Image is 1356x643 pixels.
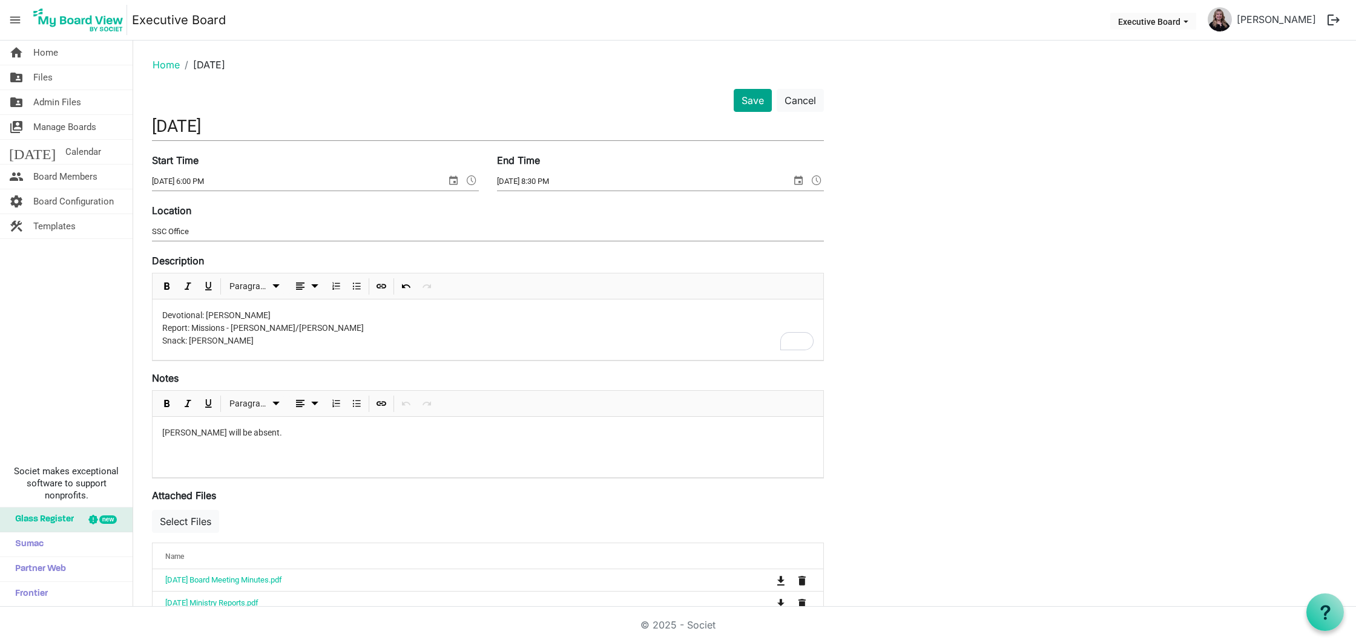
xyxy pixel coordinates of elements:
[9,214,24,238] span: construction
[225,279,285,294] button: Paragraph dropdownbutton
[9,532,44,557] span: Sumac
[30,5,132,35] a: My Board View Logo
[1208,7,1232,31] img: NMluhWrUwwEK8NKJ_vw3Z0gY1VjUDYgWNhBvvIlI1gBxmIsDOffBMyespWDkCFBxW8P_PbcUU5a8QOrb7cFjKQ_thumb.png
[33,189,114,214] span: Board Configuration
[229,396,269,411] span: Paragraph
[326,391,346,416] div: Numbered List
[9,508,74,532] span: Glass Register
[33,41,58,65] span: Home
[772,594,789,611] button: Download
[374,396,390,411] button: Insert Link
[162,426,814,439] p: [PERSON_NAME] will be absent.
[159,396,176,411] button: Bold
[748,569,823,591] td: is Command column column header
[159,279,176,294] button: Bold
[398,279,415,294] button: Undo
[152,153,199,168] label: Start Time
[5,465,127,501] span: Societ makes exceptional software to support nonprofits.
[153,591,748,613] td: 2025-09-07 Ministry Reports.pdf is template cell column header Name
[33,90,81,114] span: Admin Files
[1232,7,1321,31] a: [PERSON_NAME]
[9,65,24,90] span: folder_shared
[640,619,716,631] a: © 2025 - Societ
[346,391,367,416] div: Bulleted List
[371,391,392,416] div: Insert Link
[152,112,824,140] input: Title
[153,299,823,360] div: To enrich screen reader interactions, please activate Accessibility in Grammarly extension settings
[177,273,198,299] div: Italic
[9,41,24,65] span: home
[9,90,24,114] span: folder_shared
[9,189,24,214] span: settings
[794,594,811,611] button: Remove
[152,371,179,385] label: Notes
[200,396,217,411] button: Underline
[165,575,282,584] a: [DATE] Board Meeting Minutes.pdf
[4,8,27,31] span: menu
[777,89,824,112] button: Cancel
[229,279,269,294] span: Paragraph
[791,172,806,188] span: select
[177,391,198,416] div: Italic
[349,279,365,294] button: Bulleted List
[153,59,180,71] a: Home
[734,89,772,112] button: Save
[9,582,48,606] span: Frontier
[162,309,814,347] p: Devotional: [PERSON_NAME] Report: Missions - [PERSON_NAME]/[PERSON_NAME] Snack: [PERSON_NAME]
[33,214,76,238] span: Templates
[349,396,365,411] button: Bulleted List
[794,572,811,589] button: Remove
[396,273,416,299] div: Undo
[1110,13,1196,30] button: Executive Board dropdownbutton
[289,396,324,411] button: dropdownbutton
[9,115,24,139] span: switch_account
[748,591,823,613] td: is Command column column header
[772,572,789,589] button: Download
[287,391,326,416] div: Alignments
[198,391,219,416] div: Underline
[180,57,225,72] li: [DATE]
[153,569,748,591] td: 2025-08-05 Board Meeting Minutes.pdf is template cell column header Name
[198,273,219,299] div: Underline
[225,396,285,411] button: Paragraph dropdownbutton
[289,279,324,294] button: dropdownbutton
[30,5,127,35] img: My Board View Logo
[33,115,96,139] span: Manage Boards
[165,552,184,561] span: Name
[346,273,367,299] div: Bulleted List
[180,279,196,294] button: Italic
[223,391,287,416] div: Formats
[99,515,117,524] div: new
[497,153,540,168] label: End Time
[180,396,196,411] button: Italic
[152,510,219,533] button: Select Files
[152,253,204,268] label: Description
[152,203,191,218] label: Location
[371,273,392,299] div: Insert Link
[9,165,24,189] span: people
[33,65,53,90] span: Files
[9,140,56,164] span: [DATE]
[65,140,101,164] span: Calendar
[132,8,226,32] a: Executive Board
[374,279,390,294] button: Insert Link
[165,598,258,607] a: [DATE] Ministry Reports.pdf
[223,273,287,299] div: Formats
[446,172,461,188] span: select
[1321,7,1346,33] button: logout
[200,279,217,294] button: Underline
[328,396,344,411] button: Numbered List
[33,165,97,189] span: Board Members
[328,279,344,294] button: Numbered List
[157,273,177,299] div: Bold
[152,488,216,503] label: Attached Files
[326,273,346,299] div: Numbered List
[9,557,66,581] span: Partner Web
[157,391,177,416] div: Bold
[287,273,326,299] div: Alignments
